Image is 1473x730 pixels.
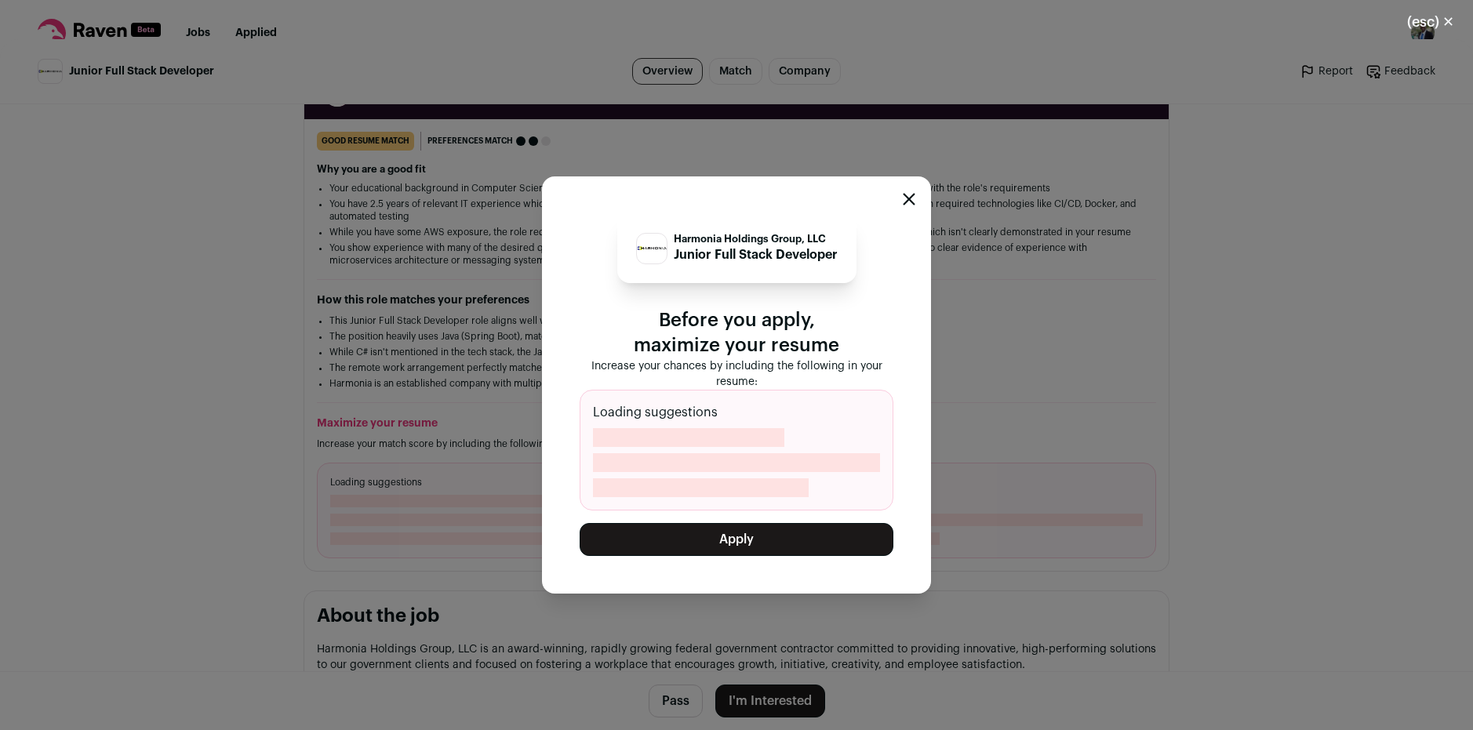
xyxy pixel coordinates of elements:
[580,308,893,358] p: Before you apply, maximize your resume
[580,358,893,390] p: Increase your chances by including the following in your resume:
[580,390,893,510] div: Loading suggestions
[674,245,838,264] p: Junior Full Stack Developer
[637,246,667,250] img: 574e9bd0fe256269bc723d689419edb129ac7248a25c1670b7a0cc1f109f3b9f.png
[580,523,893,556] button: Apply
[903,193,915,205] button: Close modal
[1388,5,1473,39] button: Close modal
[674,233,838,245] p: Harmonia Holdings Group, LLC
